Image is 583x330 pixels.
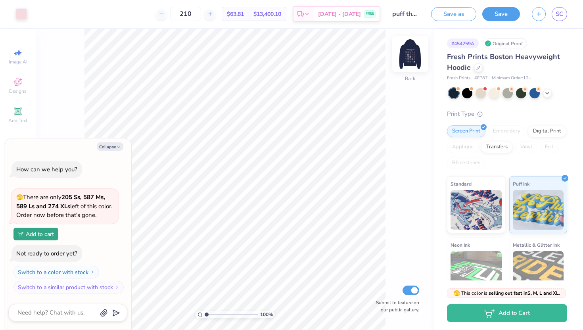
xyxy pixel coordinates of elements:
div: Applique [447,141,479,153]
div: Screen Print [447,125,485,137]
span: # FP87 [474,75,488,82]
input: – – [170,7,201,21]
button: Save [482,7,520,21]
button: Collapse [97,142,123,151]
span: Fresh Prints Boston Heavyweight Hoodie [447,52,560,72]
button: Switch to a similar product with stock [13,281,124,294]
div: How can we help you? [16,165,77,173]
img: Puff Ink [513,190,564,230]
span: 🫣 [453,290,460,297]
span: FREE [366,11,374,17]
img: Add to cart [18,232,23,236]
img: Back [394,38,426,70]
button: Save as [431,7,476,21]
span: Neon Ink [451,241,470,249]
span: $13,400.10 [253,10,281,18]
div: # 454259A [447,38,479,48]
div: Transfers [481,141,513,153]
div: Digital Print [528,125,566,137]
label: Submit to feature on our public gallery. [372,299,419,313]
img: Neon Ink [451,251,502,291]
div: Back [405,75,415,82]
span: 100 % [260,311,273,318]
span: SC [556,10,563,19]
img: Switch to a similar product with stock [115,285,119,290]
span: There are only left of this color. Order now before that's gone. [16,193,112,219]
img: Metallic & Glitter Ink [513,251,564,291]
span: This color is . [453,290,560,297]
a: SC [552,7,567,21]
span: Add Text [8,117,27,124]
button: Add to cart [13,228,58,240]
div: Rhinestones [447,157,485,169]
input: Untitled Design [386,6,425,22]
div: Original Proof [483,38,527,48]
span: 🫣 [16,194,23,201]
img: Standard [451,190,502,230]
span: [DATE] - [DATE] [318,10,361,18]
div: Not ready to order yet? [16,249,77,257]
div: Print Type [447,109,567,119]
span: Metallic & Glitter Ink [513,241,560,249]
strong: selling out fast in S, M, L and XL [489,290,559,296]
span: Fresh Prints [447,75,470,82]
span: Designs [9,88,27,94]
div: Vinyl [515,141,537,153]
button: Add to Cart [447,304,567,322]
div: Embroidery [488,125,525,137]
span: Puff Ink [513,180,529,188]
span: Minimum Order: 12 + [492,75,531,82]
strong: 205 Ss, 587 Ms, 589 Ls and 274 XLs [16,193,105,210]
button: Switch to a color with stock [13,266,99,278]
div: Foil [540,141,558,153]
span: $63.81 [227,10,244,18]
span: Standard [451,180,472,188]
img: Switch to a color with stock [90,270,95,274]
span: Image AI [9,59,27,65]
